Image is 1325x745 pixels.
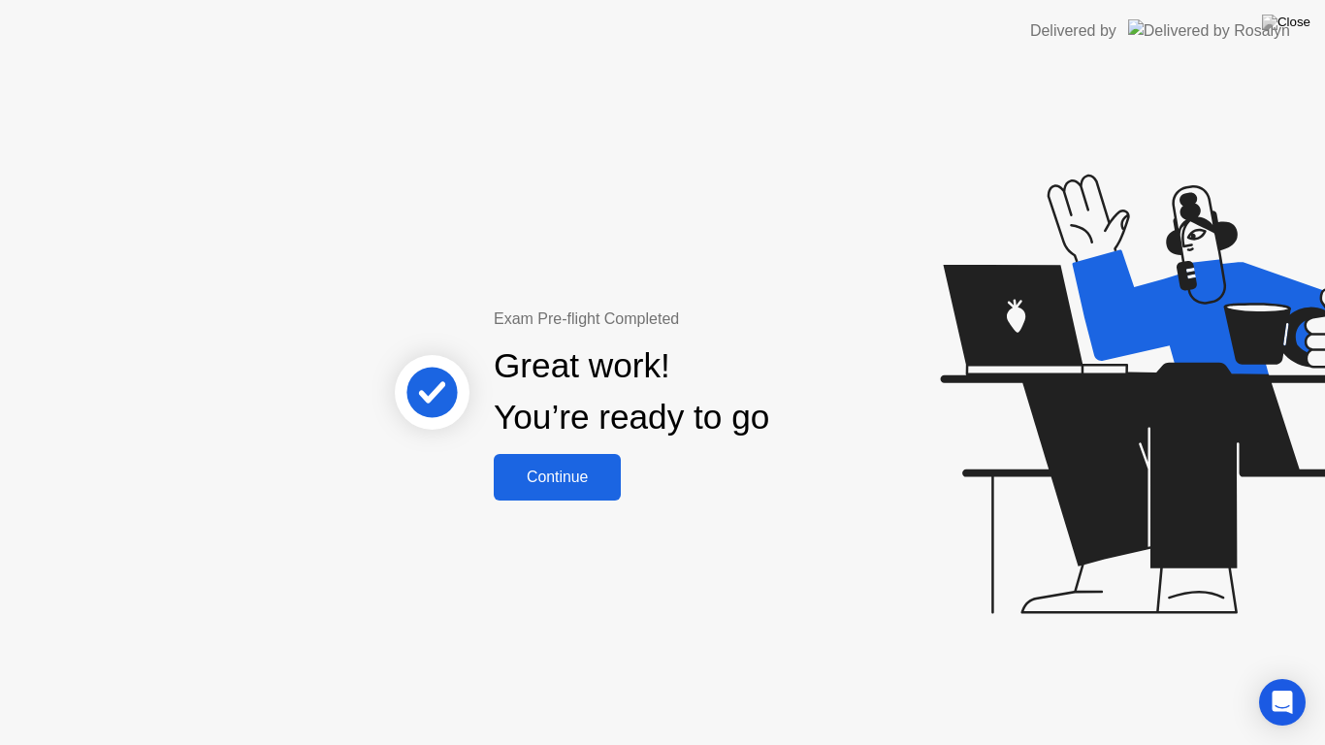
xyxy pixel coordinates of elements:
[1259,679,1306,726] div: Open Intercom Messenger
[494,308,894,331] div: Exam Pre-flight Completed
[500,469,615,486] div: Continue
[494,340,769,443] div: Great work! You’re ready to go
[1030,19,1116,43] div: Delivered by
[1262,15,1310,30] img: Close
[1128,19,1290,42] img: Delivered by Rosalyn
[494,454,621,501] button: Continue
